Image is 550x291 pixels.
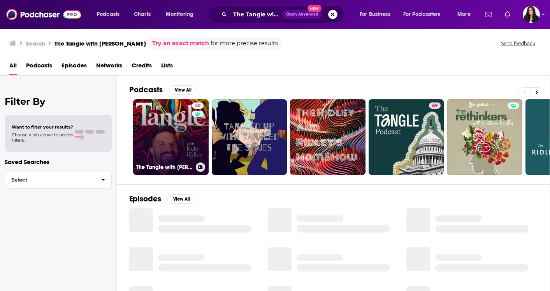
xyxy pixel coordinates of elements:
p: Saved Searches [5,158,112,166]
button: open menu [452,8,480,21]
a: PodcastsView All [129,85,197,95]
span: Select [5,177,95,182]
span: Logged in as RebeccaShapiro [523,6,540,23]
button: open menu [160,8,204,21]
a: EpisodesView All [129,194,195,204]
span: Charts [134,9,151,20]
button: Show profile menu [523,6,540,23]
span: For Business [360,9,390,20]
span: Podcasts [97,9,119,20]
button: open menu [354,8,400,21]
span: More [457,9,471,20]
span: Choose a tab above to access filters. [12,132,73,143]
span: Monitoring [166,9,193,20]
a: Episodes [62,59,87,75]
span: For Podcasters [403,9,441,20]
a: Lists [161,59,173,75]
button: open menu [91,8,130,21]
a: 30 [192,102,204,109]
h2: Episodes [129,194,161,204]
span: 30 [195,102,200,110]
button: open menu [398,8,452,21]
button: View All [169,85,197,95]
h2: Podcasts [129,85,163,95]
img: User Profile [523,6,540,23]
h3: Search [26,40,45,47]
button: Select [5,171,112,189]
a: Networks [96,59,122,75]
a: Charts [129,8,155,21]
a: 30The Tangle with [PERSON_NAME] [133,99,209,175]
a: 69 [369,99,444,175]
h3: The Tangle with [PERSON_NAME] [54,40,146,47]
a: Try an exact match [152,39,209,48]
h3: The Tangle with [PERSON_NAME] [136,164,193,171]
div: Search podcasts, credits, & more... [216,5,351,23]
h2: Filter By [5,96,112,107]
a: Credits [132,59,152,75]
a: Podcasts [26,59,52,75]
span: 69 [432,102,438,110]
span: Open Advanced [286,12,318,16]
img: Podchaser - Follow, Share and Rate Podcasts [6,7,81,22]
input: Search podcasts, credits, & more... [230,8,283,21]
span: for more precise results [211,39,278,48]
span: New [308,5,322,12]
button: Open AdvancedNew [283,10,322,19]
a: Show notifications dropdown [501,8,513,21]
a: Show notifications dropdown [482,8,495,21]
span: Want to filter your results? [12,124,73,130]
button: View All [167,194,195,204]
button: Send feedback [499,40,538,47]
a: All [9,59,17,75]
a: 69 [429,102,441,109]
